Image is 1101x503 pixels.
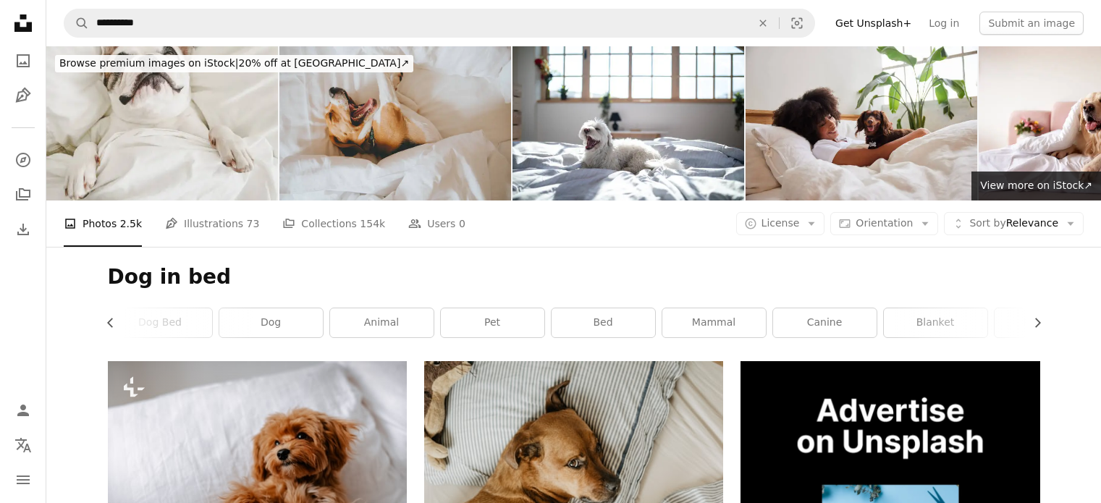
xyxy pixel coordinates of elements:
[944,212,1084,235] button: Sort byRelevance
[109,308,212,337] a: dog bed
[969,216,1058,231] span: Relevance
[1024,308,1040,337] button: scroll list to the right
[746,46,977,200] img: Smiling young woman waking up in bed with her dachshund
[762,217,800,229] span: License
[441,308,544,337] a: pet
[46,46,278,200] img: French Bulldog sleeping on human bed
[979,12,1084,35] button: Submit an image
[9,81,38,110] a: Illustrations
[9,465,38,494] button: Menu
[459,216,465,232] span: 0
[980,179,1092,191] span: View more on iStock ↗
[995,308,1098,337] a: furniture
[884,308,987,337] a: blanket
[360,216,385,232] span: 154k
[282,200,385,247] a: Collections 154k
[552,308,655,337] a: bed
[773,308,877,337] a: canine
[747,9,779,37] button: Clear
[856,217,913,229] span: Orientation
[64,9,89,37] button: Search Unsplash
[9,215,38,244] a: Download History
[9,396,38,425] a: Log in / Sign up
[969,217,1005,229] span: Sort by
[971,172,1101,200] a: View more on iStock↗
[9,46,38,75] a: Photos
[830,212,938,235] button: Orientation
[165,200,259,247] a: Illustrations 73
[662,308,766,337] a: mammal
[64,9,815,38] form: Find visuals sitewide
[736,212,825,235] button: License
[279,46,511,200] img: Dog Relaxing On Bed At Home
[330,308,434,337] a: animal
[219,308,323,337] a: dog
[9,180,38,209] a: Collections
[827,12,920,35] a: Get Unsplash+
[920,12,968,35] a: Log in
[780,9,814,37] button: Visual search
[9,145,38,174] a: Explore
[108,264,1040,290] h1: Dog in bed
[512,46,744,200] img: Maltese dog on bed with open snout
[247,216,260,232] span: 73
[59,57,238,69] span: Browse premium images on iStock |
[108,308,124,337] button: scroll list to the left
[46,46,422,81] a: Browse premium images on iStock|20% off at [GEOGRAPHIC_DATA]↗
[9,431,38,460] button: Language
[108,455,407,468] a: a brown dog sitting on top of a bed next to a person
[59,57,409,69] span: 20% off at [GEOGRAPHIC_DATA] ↗
[408,200,465,247] a: Users 0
